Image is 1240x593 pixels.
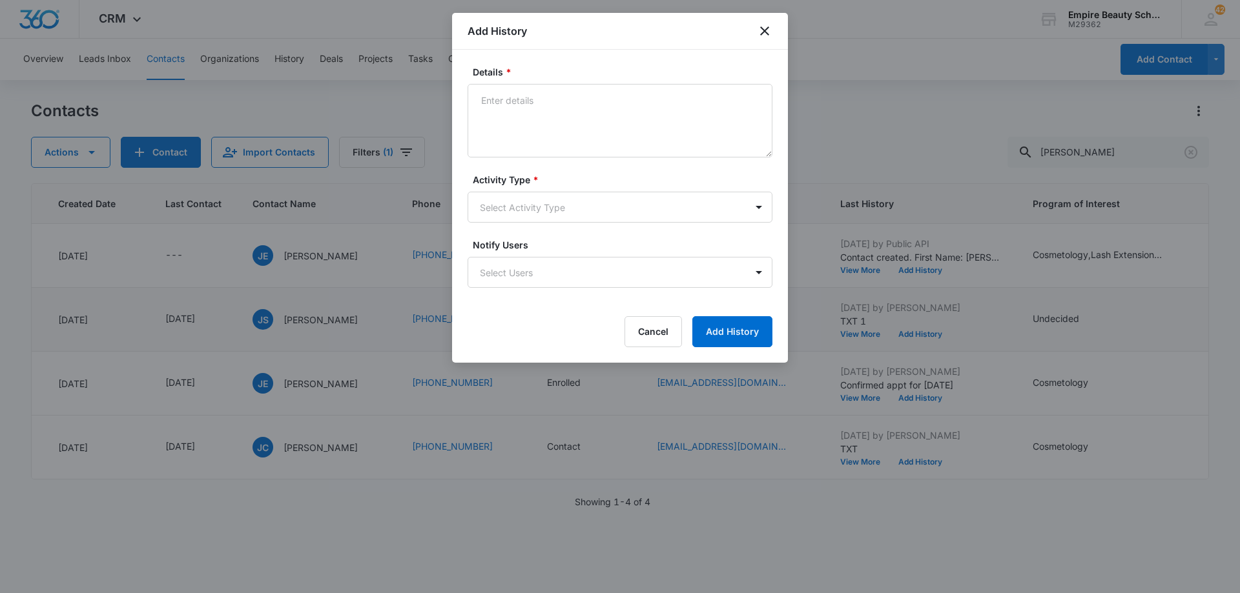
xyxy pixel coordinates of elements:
label: Details [473,65,778,79]
button: Cancel [625,316,682,347]
button: close [757,23,772,39]
label: Activity Type [473,173,778,186]
label: Notify Users [473,238,778,252]
button: Add History [692,316,772,347]
h1: Add History [468,23,527,39]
